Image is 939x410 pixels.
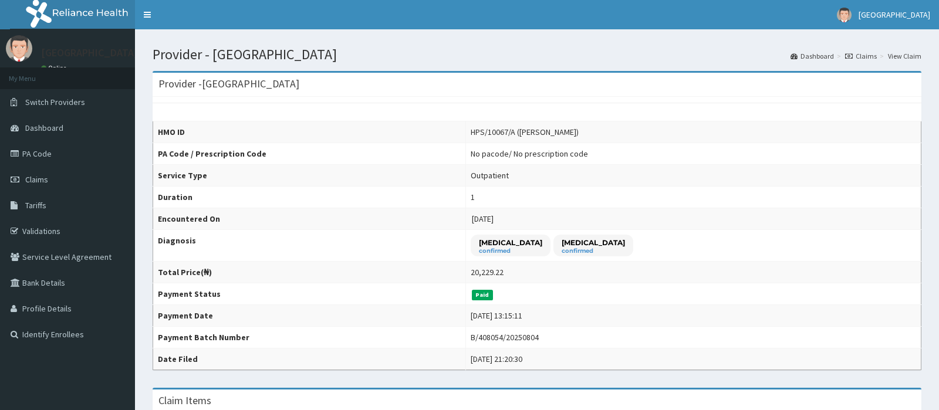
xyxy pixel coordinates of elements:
div: [DATE] 13:15:11 [471,310,522,321]
th: Payment Status [153,283,466,305]
h3: Provider - [GEOGRAPHIC_DATA] [158,79,299,89]
span: Claims [25,174,48,185]
span: [GEOGRAPHIC_DATA] [859,9,930,20]
div: 1 [471,191,475,203]
div: B/408054/20250804 [471,331,539,343]
a: Online [41,64,69,72]
img: User Image [6,35,32,62]
div: [DATE] 21:20:30 [471,353,522,365]
th: Payment Batch Number [153,327,466,348]
th: Payment Date [153,305,466,327]
th: Encountered On [153,208,466,230]
h3: Claim Items [158,395,211,406]
a: Dashboard [791,51,834,61]
th: Service Type [153,165,466,187]
th: Total Price(₦) [153,262,466,283]
span: Tariffs [25,200,46,211]
h1: Provider - [GEOGRAPHIC_DATA] [153,47,921,62]
p: [MEDICAL_DATA] [562,238,625,248]
div: Outpatient [471,170,509,181]
th: Duration [153,187,466,208]
small: confirmed [562,248,625,254]
img: User Image [837,8,852,22]
th: Date Filed [153,348,466,370]
p: [GEOGRAPHIC_DATA] [41,48,138,58]
div: No pacode / No prescription code [471,148,588,160]
small: confirmed [479,248,542,254]
a: Claims [845,51,877,61]
span: [DATE] [472,214,494,224]
th: Diagnosis [153,230,466,262]
div: HPS/10067/A ([PERSON_NAME]) [471,126,579,138]
th: HMO ID [153,121,466,143]
span: Dashboard [25,123,63,133]
span: Paid [472,290,493,300]
th: PA Code / Prescription Code [153,143,466,165]
span: Switch Providers [25,97,85,107]
div: 20,229.22 [471,266,504,278]
p: [MEDICAL_DATA] [479,238,542,248]
a: View Claim [888,51,921,61]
